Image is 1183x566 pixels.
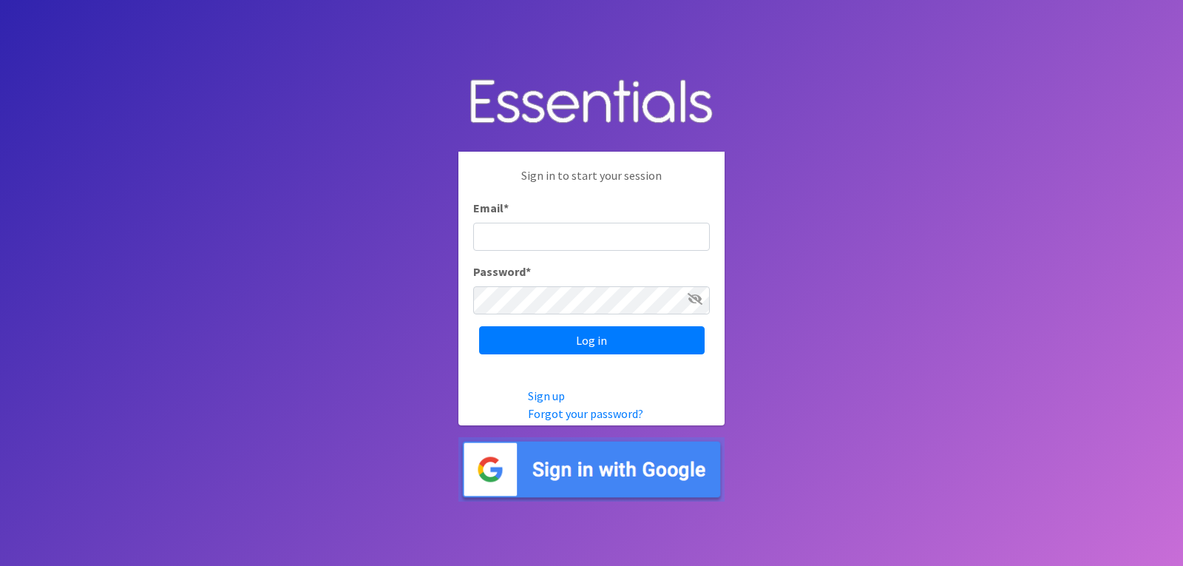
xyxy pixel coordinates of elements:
label: Email [473,199,509,217]
a: Sign up [528,388,565,403]
img: Human Essentials [458,64,725,141]
input: Log in [479,326,705,354]
label: Password [473,263,531,280]
a: Forgot your password? [528,406,643,421]
img: Sign in with Google [458,437,725,502]
p: Sign in to start your session [473,166,710,199]
abbr: required [504,201,509,215]
abbr: required [526,264,531,279]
